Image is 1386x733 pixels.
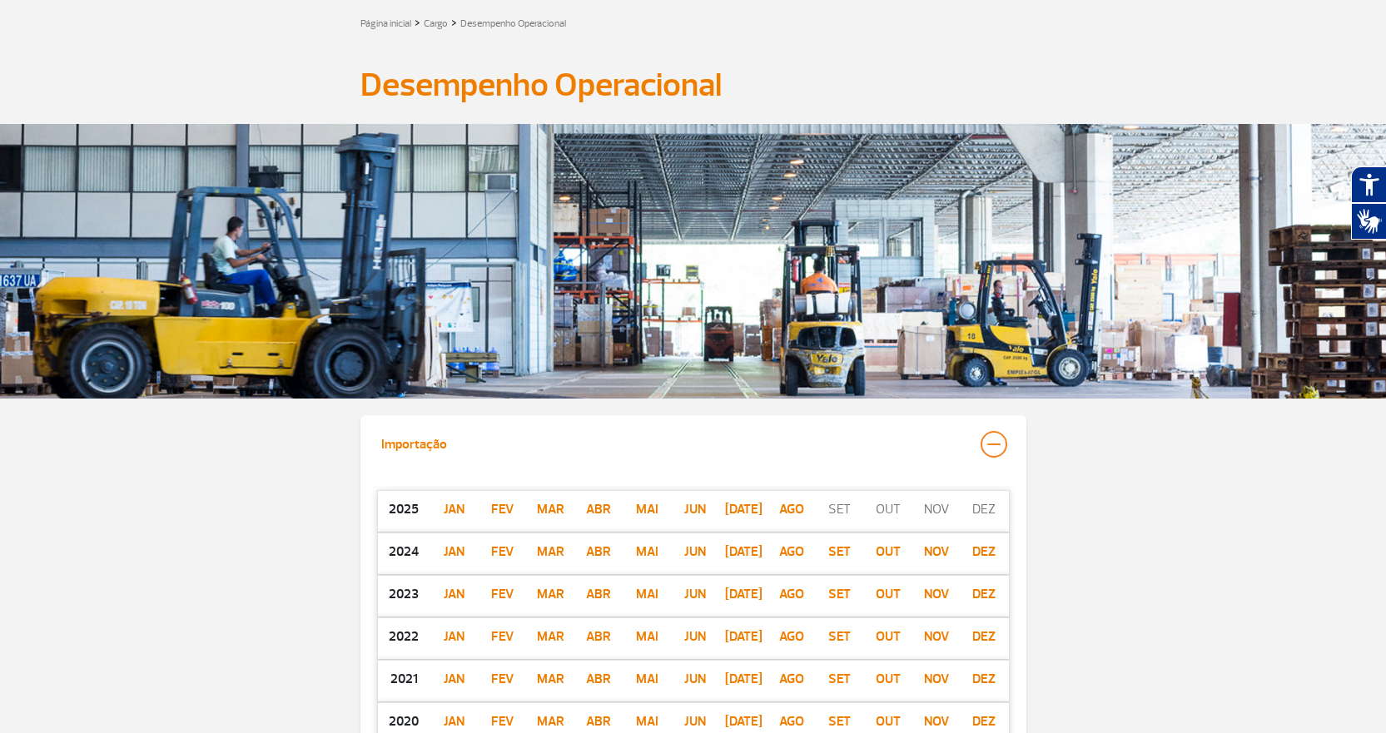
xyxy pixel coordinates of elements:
a: Jun [671,499,719,519]
a: jan [430,584,479,604]
p: 2024 [378,542,430,562]
a: Desempenho Operacional [460,17,566,30]
a: [DATE] [719,627,768,646]
p: 2021 [378,669,430,689]
p: jan [430,711,479,731]
a: Fev [479,669,527,689]
a: Fev [479,584,527,604]
a: set [816,711,864,731]
a: Mar [526,584,574,604]
a: dez [961,627,1009,646]
a: Jun [671,584,719,604]
a: Mar [526,669,574,689]
a: ago [768,584,816,604]
p: ago [768,499,816,519]
a: Jun [671,542,719,562]
a: nov [912,711,961,731]
a: Mar [526,542,574,562]
a: dez [961,542,1009,562]
a: set [816,584,864,604]
a: > [451,12,457,32]
p: dez [961,669,1009,689]
a: out [864,542,912,562]
a: ago [768,542,816,562]
button: Importação [380,425,1006,463]
a: out [864,627,912,646]
p: ago [768,627,816,646]
p: [DATE] [719,584,768,604]
button: Abrir tradutor de língua de sinais. [1351,203,1386,240]
a: nov [912,669,961,689]
a: out [864,584,912,604]
p: Jun [671,669,719,689]
p: Fev [479,627,527,646]
a: Abr [574,542,623,562]
div: Plugin de acessibilidade da Hand Talk. [1351,166,1386,240]
p: nov [912,499,961,519]
a: ago [768,669,816,689]
a: out [864,669,912,689]
a: [DATE] [719,669,768,689]
a: jan [430,627,479,646]
a: Mar [526,499,574,519]
button: Abrir recursos assistivos. [1351,166,1386,203]
a: Abr [574,499,623,519]
p: Jun [671,711,719,731]
a: dez [961,711,1009,731]
a: [DATE] [719,499,768,519]
a: nov [912,627,961,646]
p: Mai [623,711,671,731]
a: jan [430,542,479,562]
a: nov [912,584,961,604]
a: dez [961,584,1009,604]
a: [DATE] [719,711,768,731]
a: Fev [479,542,527,562]
p: Mar [526,711,574,731]
p: set [816,499,864,519]
p: nov [912,542,961,562]
p: Fev [479,711,527,731]
a: set [816,542,864,562]
a: set [816,627,864,646]
a: [DATE] [719,542,768,562]
a: Mar [526,627,574,646]
div: Importação [381,431,447,453]
a: Fev [479,499,527,519]
p: dez [961,499,1009,519]
a: out [864,711,912,731]
p: Mai [623,542,671,562]
a: Mai [623,669,671,689]
a: Abr [574,627,623,646]
p: jan [430,499,479,519]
